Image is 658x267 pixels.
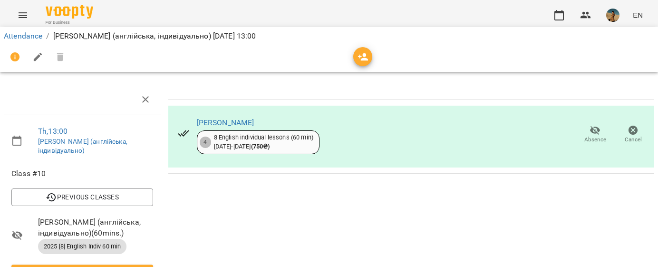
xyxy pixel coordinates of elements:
[46,5,93,19] img: Voopty Logo
[38,138,127,155] a: [PERSON_NAME] (англійська, індивідуально)
[197,118,254,127] a: [PERSON_NAME]
[633,10,643,20] span: EN
[625,136,642,144] span: Cancel
[46,30,49,42] li: /
[614,121,652,148] button: Cancel
[214,133,313,151] div: 8 English individual lessons (60 min) [DATE] - [DATE]
[46,20,93,26] span: For Business
[251,143,270,150] b: ( 750 ₴ )
[584,136,606,144] span: Absence
[53,30,256,42] p: [PERSON_NAME] (англійська, індивідуально) [DATE] 13:00
[38,217,153,239] span: [PERSON_NAME] (англійська, індивідуально) ( 60 mins. )
[606,9,619,22] img: 60eca85a8c9650d2125a59cad4a94429.JPG
[11,168,153,179] span: Class #10
[11,4,34,27] button: Menu
[19,191,145,203] span: Previous Classes
[576,121,614,148] button: Absence
[11,188,153,206] button: Previous Classes
[629,6,647,24] button: EN
[4,30,654,42] nav: breadcrumb
[4,31,42,40] a: Attendance
[38,242,126,251] span: 2025 [8] English Indiv 60 min
[200,137,211,148] div: 4
[38,127,68,136] a: Th , 13:00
